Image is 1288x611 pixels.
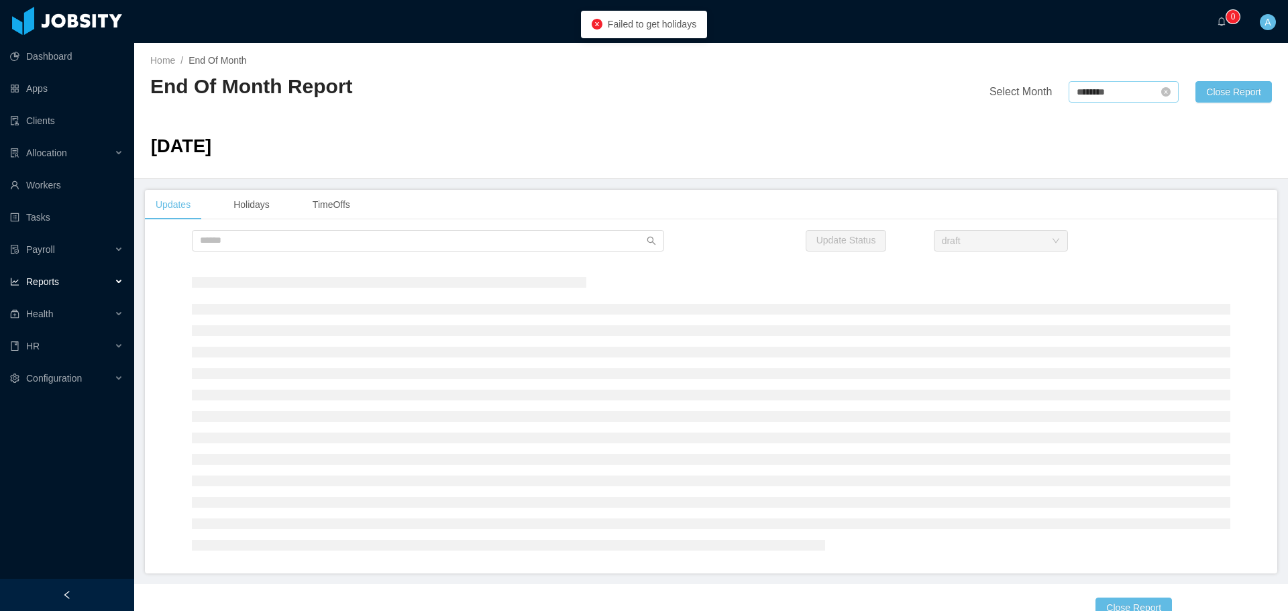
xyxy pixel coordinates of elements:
span: Reports [26,276,59,287]
i: icon: setting [10,374,19,383]
span: / [180,55,183,66]
a: icon: profileTasks [10,204,123,231]
a: Home [150,55,175,66]
div: Holidays [223,190,280,220]
span: HR [26,341,40,351]
i: icon: book [10,341,19,351]
div: Updates [145,190,201,220]
span: Allocation [26,148,67,158]
i: icon: close-circle [592,19,602,30]
button: Update Status [806,230,887,252]
i: icon: search [647,236,656,245]
a: icon: auditClients [10,107,123,134]
div: draft [942,231,961,251]
i: icon: close-circle [1161,87,1171,97]
div: TimeOffs [302,190,361,220]
i: icon: file-protect [10,245,19,254]
a: icon: pie-chartDashboard [10,43,123,70]
a: icon: userWorkers [10,172,123,199]
span: [DATE] [151,135,211,156]
span: End Of Month [189,55,246,66]
sup: 0 [1226,10,1240,23]
span: Configuration [26,373,82,384]
a: icon: appstoreApps [10,75,123,102]
span: Health [26,309,53,319]
span: Select Month [989,86,1052,97]
i: icon: solution [10,148,19,158]
span: Payroll [26,244,55,255]
i: icon: line-chart [10,277,19,286]
i: icon: bell [1217,17,1226,26]
i: icon: down [1052,237,1060,246]
span: A [1265,14,1271,30]
h2: End Of Month Report [150,73,711,101]
span: Failed to get holidays [608,19,696,30]
button: Close Report [1195,81,1272,103]
i: icon: medicine-box [10,309,19,319]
